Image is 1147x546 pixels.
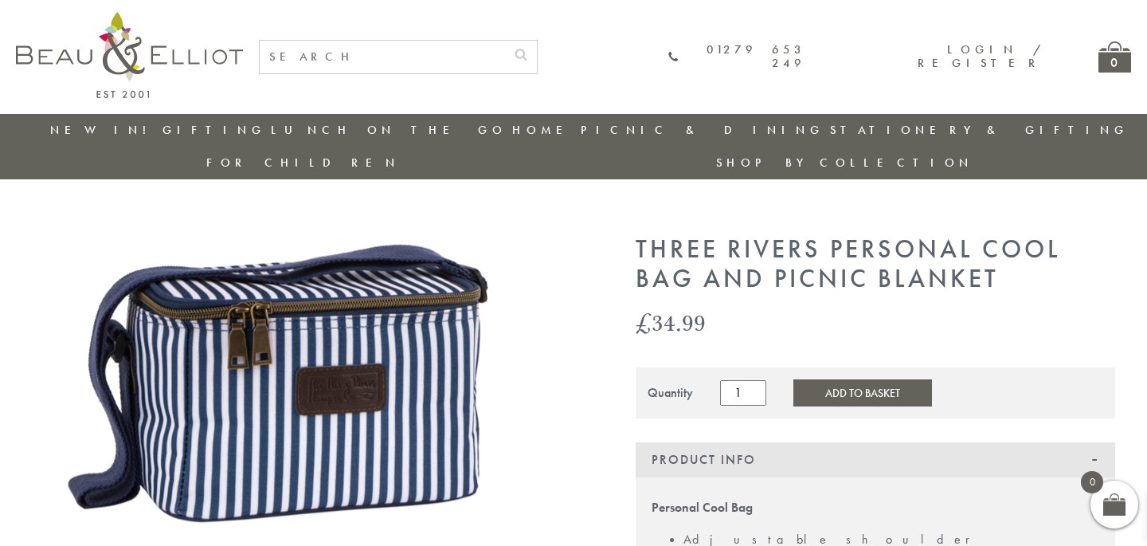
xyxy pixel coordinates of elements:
a: Home [512,122,576,138]
div: Quantity [648,386,693,400]
a: Lunch On The Go [271,122,507,138]
h1: Three Rivers Personal Cool Bag and Picnic Blanket [636,235,1115,294]
a: Gifting [162,122,266,138]
a: 01279 653 249 [668,43,805,71]
a: For Children [206,155,400,171]
span: 0 [1081,471,1103,493]
bdi: 34.99 [636,306,706,339]
a: Login / Register [918,41,1043,71]
div: Product Info [636,442,1115,477]
a: Stationery & Gifting [830,122,1129,138]
a: Shop by collection [716,155,973,171]
strong: Personal Cool Bag [652,499,753,516]
span: £ [636,306,652,339]
a: Picnic & Dining [581,122,824,138]
input: Product quantity [720,380,766,406]
a: 0 [1098,41,1131,73]
a: New in! [50,122,157,138]
button: Add to Basket [793,379,932,407]
img: logo [16,12,243,98]
input: SEARCH [260,41,505,73]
